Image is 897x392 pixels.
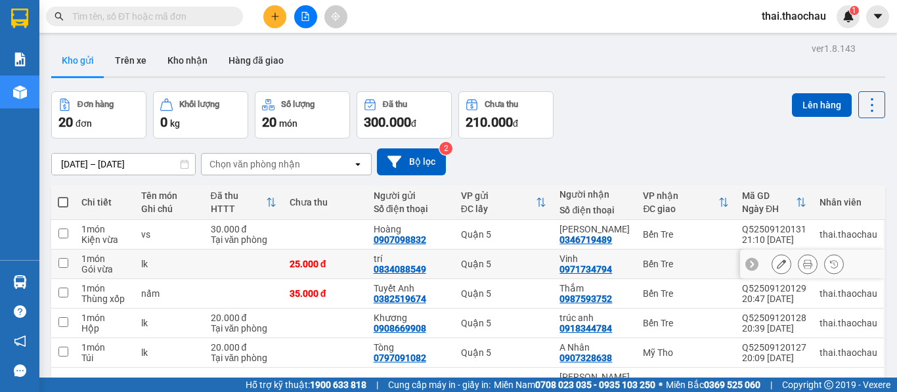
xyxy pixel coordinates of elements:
[376,378,378,392] span: |
[704,380,760,390] strong: 0369 525 060
[559,283,630,294] div: Thắm
[559,224,630,234] div: Trúc Linh
[374,342,448,353] div: Tòng
[374,323,426,334] div: 0908669908
[141,229,197,240] div: vs
[81,264,128,274] div: Gói vừa
[211,190,266,201] div: Đã thu
[559,294,612,304] div: 0987593752
[454,185,554,220] th: Toggle SortBy
[559,323,612,334] div: 0918344784
[374,234,426,245] div: 0907098832
[643,229,729,240] div: Bến Tre
[411,118,416,129] span: đ
[294,5,317,28] button: file-add
[388,378,491,392] span: Cung cấp máy in - giấy in:
[141,318,197,328] div: lk
[364,114,411,130] span: 300.000
[14,305,26,318] span: question-circle
[742,294,806,304] div: 20:47 [DATE]
[461,288,547,299] div: Quận 5
[559,353,612,363] div: 0907328638
[55,12,64,21] span: search
[81,323,128,334] div: Hộp
[204,185,283,220] th: Toggle SortBy
[374,313,448,323] div: Khương
[209,158,300,171] div: Chọn văn phòng nhận
[636,185,735,220] th: Toggle SortBy
[13,85,27,99] img: warehouse-icon
[331,12,340,21] span: aim
[81,197,128,207] div: Chi tiết
[792,93,852,117] button: Lên hàng
[742,342,806,353] div: Q52509120127
[76,118,92,129] span: đơn
[51,45,104,76] button: Kho gửi
[735,185,813,220] th: Toggle SortBy
[559,342,630,353] div: A Nhân
[104,45,157,76] button: Trên xe
[81,224,128,234] div: 1 món
[383,100,407,109] div: Đã thu
[820,318,877,328] div: thai.thaochau
[461,204,536,214] div: ĐC lấy
[439,142,452,155] sup: 2
[246,378,366,392] span: Hỗ trợ kỹ thuật:
[211,204,266,214] div: HTTT
[559,264,612,274] div: 0971734794
[742,234,806,245] div: 21:10 [DATE]
[751,8,837,24] span: thai.thaochau
[374,294,426,304] div: 0382519674
[58,114,73,130] span: 20
[81,294,128,304] div: Thùng xốp
[461,347,547,358] div: Quận 5
[52,154,195,175] input: Select a date range.
[461,318,547,328] div: Quận 5
[559,189,630,200] div: Người nhận
[742,224,806,234] div: Q52509120131
[659,382,663,387] span: ⚪️
[461,190,536,201] div: VP gửi
[872,11,884,22] span: caret-down
[461,229,547,240] div: Quận 5
[374,283,448,294] div: Tuyết Anh
[742,313,806,323] div: Q52509120128
[281,100,315,109] div: Số lượng
[458,91,554,139] button: Chưa thu210.000đ
[14,335,26,347] span: notification
[141,288,197,299] div: nấm
[279,118,297,129] span: món
[643,190,718,201] div: VP nhận
[820,197,877,207] div: Nhân viên
[643,318,729,328] div: Bến Tre
[374,253,448,264] div: trí
[742,204,796,214] div: Ngày ĐH
[13,53,27,66] img: solution-icon
[290,259,361,269] div: 25.000 đ
[211,224,276,234] div: 30.000 đ
[72,9,227,24] input: Tìm tên, số ĐT hoặc mã đơn
[643,288,729,299] div: Bến Tre
[13,275,27,289] img: warehouse-icon
[211,323,276,334] div: Tại văn phòng
[742,283,806,294] div: Q52509120129
[81,342,128,353] div: 1 món
[666,378,760,392] span: Miền Bắc
[353,159,363,169] svg: open
[850,6,859,15] sup: 1
[211,342,276,353] div: 20.000 đ
[211,234,276,245] div: Tại văn phòng
[559,205,630,215] div: Số điện thoại
[170,118,180,129] span: kg
[218,45,294,76] button: Hàng đã giao
[141,190,197,201] div: Tên món
[866,5,889,28] button: caret-down
[461,259,547,269] div: Quận 5
[77,100,114,109] div: Đơn hàng
[374,190,448,201] div: Người gửi
[51,91,146,139] button: Đơn hàng20đơn
[820,288,877,299] div: thai.thaochau
[772,254,791,274] div: Sửa đơn hàng
[141,347,197,358] div: lk
[374,353,426,363] div: 0797091082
